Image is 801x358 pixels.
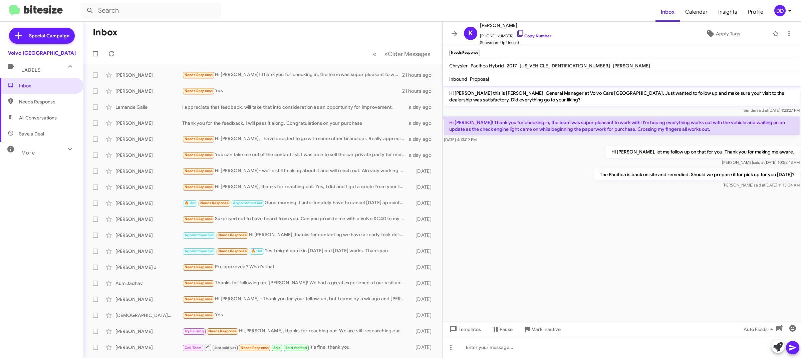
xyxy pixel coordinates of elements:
div: [PERSON_NAME] [115,120,182,126]
div: [PERSON_NAME] [115,152,182,158]
div: [PERSON_NAME] [115,168,182,174]
div: [DATE] [409,312,437,319]
div: [DATE] [409,344,437,351]
span: Appointment Set [233,201,262,205]
span: Profile [743,2,769,22]
div: Hi [PERSON_NAME] ,thanks for contacting we have already took delivery of s60 in [US_STATE] ,Thank... [182,231,409,239]
span: [PERSON_NAME] [DATE] 11:15:04 AM [723,183,800,188]
div: 21 hours ago [402,88,437,94]
nav: Page navigation example [369,47,434,61]
span: Sender [DATE] 1:23:27 PM [744,108,800,113]
span: [US_VEHICLE_IDENTIFICATION_NUMBER] [520,63,610,69]
span: Showroom Up Unsold [480,39,551,46]
span: Needs Response [185,169,213,173]
span: [PERSON_NAME] [613,63,650,69]
span: Needs Response [185,281,213,285]
div: Yes [182,87,402,95]
div: Hi [PERSON_NAME] - Thank you for your follow-up, but I came by a wk ago and [PERSON_NAME] gave me... [182,295,409,303]
button: DD [769,5,794,16]
span: Needs Response [218,249,247,253]
span: Appointment Set [185,249,214,253]
span: Proposal [470,76,489,82]
button: Next [380,47,434,61]
button: Auto Fields [738,323,781,335]
div: a day ago [409,152,437,158]
span: Needs Response [200,201,229,205]
span: 🔥 Hot [251,249,262,253]
div: [DATE] [409,328,437,335]
span: Mark Inactive [531,323,561,335]
a: Special Campaign [9,28,75,44]
div: a day ago [409,104,437,110]
span: Needs Response [185,265,213,269]
span: Try Pausing [185,329,204,333]
div: [DATE] [409,184,437,191]
span: Appointment Set [185,233,214,237]
span: Inbound [449,76,467,82]
div: Hi [PERSON_NAME]- we're still thinking about it and will reach out. Already working with other Vo... [182,167,409,175]
div: 21 hours ago [402,72,437,78]
span: « [373,50,376,58]
a: Calendar [680,2,713,22]
span: Needs Response [185,89,213,93]
span: Templates [448,323,481,335]
span: Inbox [655,2,680,22]
span: Save a Deal [19,130,44,137]
p: Hi [PERSON_NAME], let me follow up on that for you. Thank you for making me aware. [606,146,800,158]
div: Thank you for the feedback, I will pass it along. Congratulations on your purchase [182,120,409,126]
a: Insights [713,2,743,22]
input: Search [81,3,221,19]
span: Older Messages [388,50,430,58]
div: Volvo [GEOGRAPHIC_DATA] [8,50,76,56]
button: Mark Inactive [518,323,566,335]
span: 2017 [507,63,517,69]
span: Sold Verified [285,346,307,350]
h1: Inbox [93,27,117,38]
span: Needs Response [185,73,213,77]
div: [DATE] [409,200,437,207]
div: [PERSON_NAME] [115,200,182,207]
div: It's fine, thank you. [182,343,409,351]
div: Yes [182,311,409,319]
div: [DEMOGRAPHIC_DATA][PERSON_NAME] [115,312,182,319]
span: Needs Response [185,313,213,317]
div: a day ago [409,136,437,142]
div: [PERSON_NAME] [115,296,182,303]
div: Hi [PERSON_NAME], thanks for reaching out. We are still researching cars that will fit our family... [182,327,409,335]
span: said at [757,108,768,113]
span: Sold [273,346,281,350]
div: Pre approved? What's that [182,263,409,271]
span: Call Them [185,346,202,350]
div: [DATE] [409,232,437,239]
div: [PERSON_NAME] [115,232,182,239]
span: 🔥 Hot [185,201,196,205]
div: I appreciate that feedback, will take that into consideration as an opportunity for improvement. [182,104,409,110]
small: Needs Response [449,50,480,56]
span: Needs Response [241,346,269,350]
div: [PERSON_NAME] [115,184,182,191]
div: a day ago [409,120,437,126]
span: Just said yes [214,346,236,350]
p: The Pacifica is back on site and remedied. Should we prepare it for pick up for you [DATE]? [594,168,800,181]
span: [DATE] 4:13:09 PM [444,137,477,142]
div: [DATE] [409,248,437,255]
div: DD [774,5,786,16]
span: Chrysler [449,63,468,69]
span: Pacifica Hybrid [471,63,504,69]
div: [DATE] [409,264,437,271]
div: [DATE] [409,216,437,223]
span: Needs Response [19,98,76,105]
div: You can take me out of the contact list. I was able to sell the car private party for more than t... [182,151,409,159]
div: Thanks for following up, [PERSON_NAME]! We had a great experience at our visit and are strongly c... [182,279,409,287]
div: [PERSON_NAME] [115,328,182,335]
div: [PERSON_NAME] [115,216,182,223]
p: Hi [PERSON_NAME] this is [PERSON_NAME], General Manager at Volvo Cars [GEOGRAPHIC_DATA]. Just wan... [444,87,800,106]
div: [PERSON_NAME] J [115,264,182,271]
span: Needs Response [185,297,213,301]
div: [DATE] [409,296,437,303]
div: [PERSON_NAME] [115,248,182,255]
span: K [468,28,473,39]
span: said at [753,160,765,165]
